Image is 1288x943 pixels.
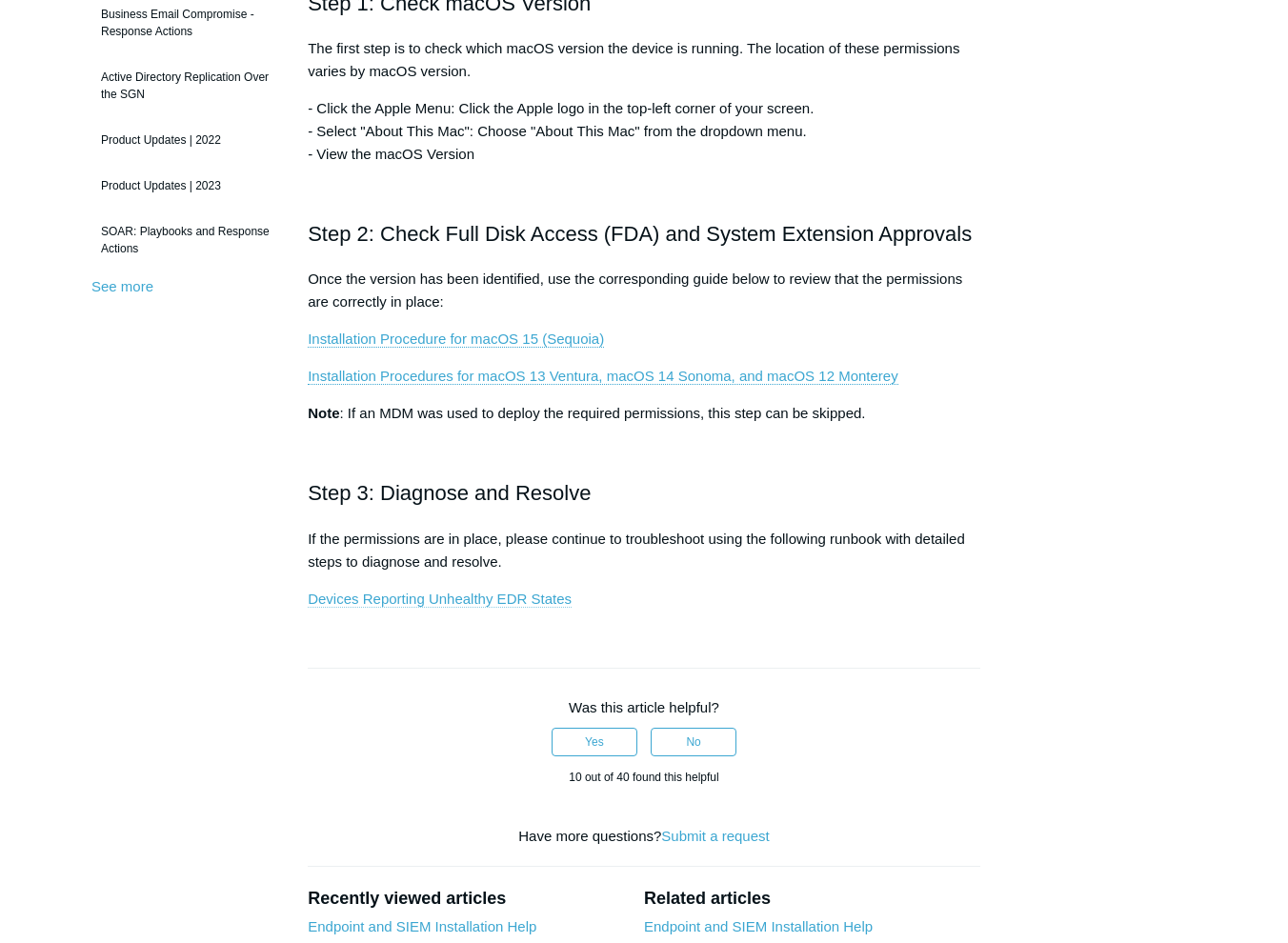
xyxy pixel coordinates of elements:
[308,217,980,251] h2: Step 2: Check Full Disk Access (FDA) and System Extension Approvals
[91,168,279,204] a: Product Updates | 2023
[308,528,980,573] p: If the permissions are in place, please continue to troubleshoot using the following runbook with...
[308,918,536,934] a: Endpoint and SIEM Installation Help
[308,886,625,912] h2: Recently viewed articles
[644,918,873,934] a: Endpoint and SIEM Installation Help
[308,268,980,313] p: Once the version has been identified, use the corresponding guide below to review that the permis...
[308,826,980,848] div: Have more questions?
[552,728,637,756] button: This article was helpful
[569,771,718,784] span: 10 out of 40 found this helpful
[308,368,897,385] a: Installation Procedures for macOS 13 Ventura, macOS 14 Sonoma, and macOS 12 Monterey
[91,122,279,158] a: Product Updates | 2022
[308,402,980,425] p: : If an MDM was used to deploy the required permissions, this step can be skipped.
[569,699,719,715] span: Was this article helpful?
[308,331,604,348] a: Installation Procedure for macOS 15 (Sequoia)
[308,405,339,421] strong: Note
[91,213,279,267] a: SOAR: Playbooks and Response Actions
[91,278,153,294] a: See more
[308,37,980,83] p: The first step is to check which macOS version the device is running. The location of these permi...
[91,59,279,112] a: Active Directory Replication Over the SGN
[308,476,980,510] h2: Step 3: Diagnose and Resolve
[644,886,980,912] h2: Related articles
[651,728,736,756] button: This article was not helpful
[308,591,572,608] a: Devices Reporting Unhealthy EDR States
[308,97,980,166] p: - Click the Apple Menu: Click the Apple logo in the top-left corner of your screen. - Select "Abo...
[661,828,769,844] a: Submit a request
